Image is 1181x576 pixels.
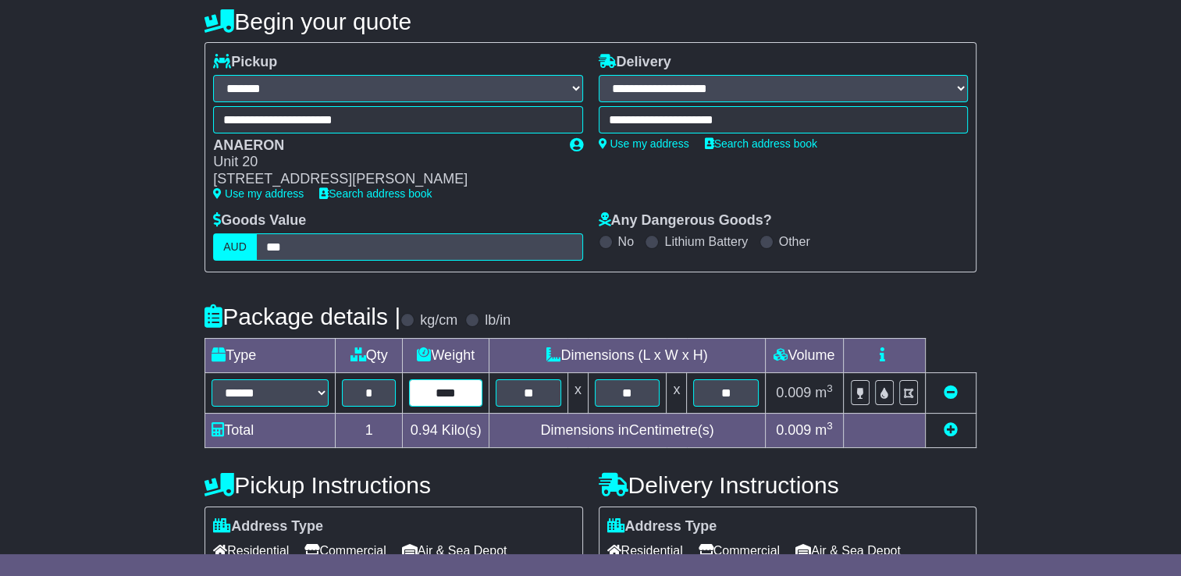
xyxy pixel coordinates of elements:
h4: Delivery Instructions [599,472,976,498]
label: No [618,234,634,249]
label: Address Type [213,518,323,535]
td: Type [205,338,336,372]
span: Commercial [699,539,780,563]
label: Delivery [599,54,671,71]
span: Air & Sea Depot [795,539,901,563]
span: m [815,422,833,438]
a: Search address book [319,187,432,200]
td: x [667,372,687,413]
a: Add new item [944,422,958,438]
div: Unit 20 [213,154,553,171]
a: Use my address [213,187,304,200]
a: Use my address [599,137,689,150]
td: Volume [765,338,843,372]
a: Search address book [705,137,817,150]
a: Remove this item [944,385,958,400]
h4: Begin your quote [205,9,976,34]
label: Lithium Battery [664,234,748,249]
span: 0.009 [776,422,811,438]
label: Goods Value [213,212,306,229]
label: Address Type [607,518,717,535]
h4: Package details | [205,304,400,329]
sup: 3 [827,420,833,432]
label: Other [779,234,810,249]
td: Qty [336,338,403,372]
td: Dimensions in Centimetre(s) [489,413,765,447]
td: Weight [403,338,489,372]
h4: Pickup Instructions [205,472,582,498]
span: Commercial [304,539,386,563]
td: Kilo(s) [403,413,489,447]
div: [STREET_ADDRESS][PERSON_NAME] [213,171,553,188]
span: 0.009 [776,385,811,400]
span: Residential [607,539,683,563]
span: m [815,385,833,400]
td: x [567,372,588,413]
span: 0.94 [411,422,438,438]
td: 1 [336,413,403,447]
td: Dimensions (L x W x H) [489,338,765,372]
span: Air & Sea Depot [402,539,507,563]
label: Pickup [213,54,277,71]
sup: 3 [827,382,833,394]
label: lb/in [485,312,510,329]
div: ANAERON [213,137,553,155]
td: Total [205,413,336,447]
label: AUD [213,233,257,261]
label: kg/cm [420,312,457,329]
span: Residential [213,539,289,563]
label: Any Dangerous Goods? [599,212,772,229]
